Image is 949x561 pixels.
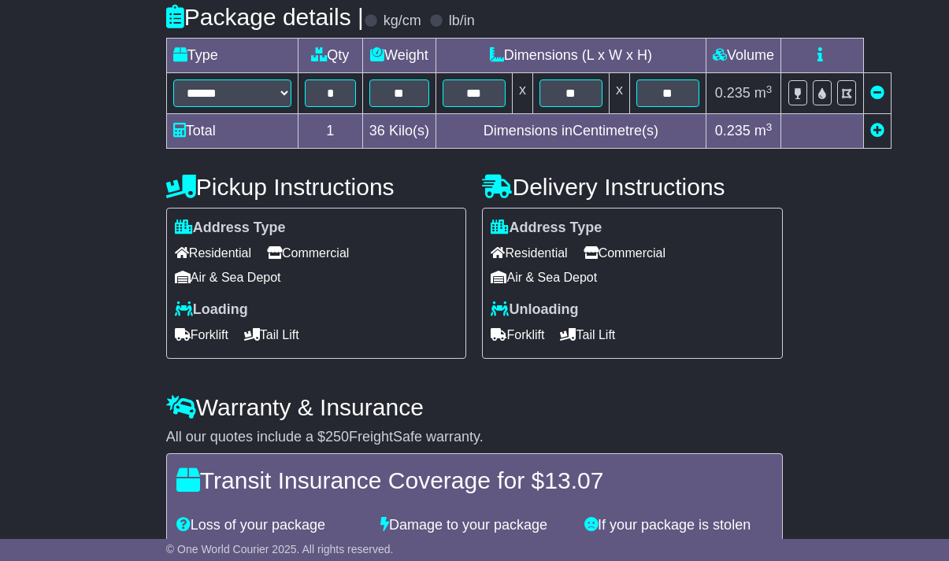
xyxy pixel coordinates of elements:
span: Tail Lift [560,323,615,347]
div: If your package is stolen [576,517,780,534]
td: Type [166,39,298,73]
label: Loading [175,301,248,319]
label: Address Type [491,220,602,237]
span: Tail Lift [244,323,299,347]
td: Kilo(s) [362,114,436,149]
a: Add new item [870,123,884,138]
td: Dimensions (L x W x H) [436,39,706,73]
span: 13.07 [544,467,603,493]
td: Volume [706,39,780,73]
span: m [754,85,773,101]
span: Air & Sea Depot [175,265,281,290]
sup: 3 [766,121,773,133]
div: Damage to your package [373,517,576,534]
sup: 3 [766,83,773,95]
span: 0.235 [715,123,751,138]
h4: Pickup Instructions [166,174,467,200]
div: Loss of your package [169,517,373,534]
td: x [512,73,532,114]
span: 36 [369,123,385,138]
td: x [609,73,629,114]
td: Weight [362,39,436,73]
h4: Package details | [166,4,364,30]
span: Commercial [267,241,349,265]
h4: Transit Insurance Coverage for $ [176,467,773,493]
label: Unloading [491,301,578,319]
td: 1 [298,114,362,149]
td: Dimensions in Centimetre(s) [436,114,706,149]
span: Residential [175,241,251,265]
a: Remove this item [870,85,884,101]
span: m [754,123,773,138]
span: © One World Courier 2025. All rights reserved. [166,543,394,555]
span: Residential [491,241,567,265]
span: Air & Sea Depot [491,265,597,290]
span: Commercial [584,241,665,265]
span: Forklift [491,323,544,347]
span: 0.235 [715,85,751,101]
td: Total [166,114,298,149]
span: Forklift [175,323,228,347]
h4: Warranty & Insurance [166,394,783,420]
td: Qty [298,39,362,73]
h4: Delivery Instructions [482,174,783,200]
label: kg/cm [384,13,421,30]
div: All our quotes include a $ FreightSafe warranty. [166,429,783,446]
span: 250 [325,429,349,445]
label: Address Type [175,220,286,237]
label: lb/in [449,13,475,30]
